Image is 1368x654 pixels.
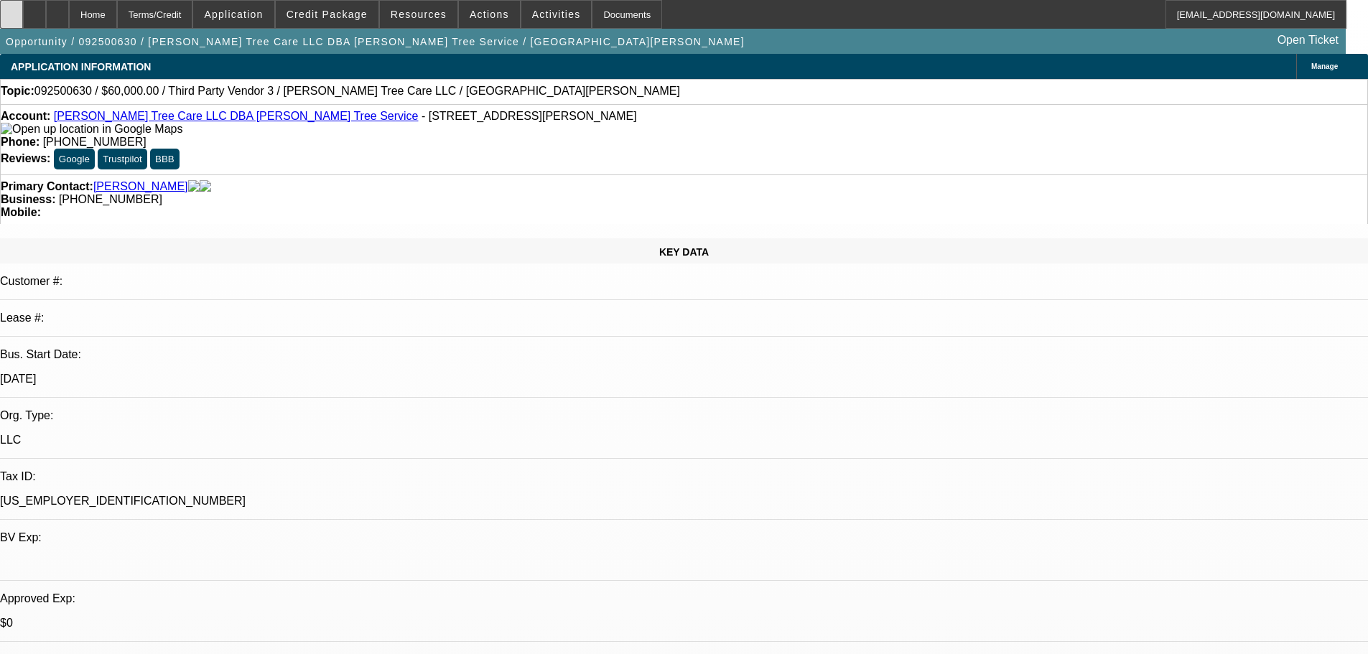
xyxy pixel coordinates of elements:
strong: Business: [1,193,55,205]
a: [PERSON_NAME] Tree Care LLC DBA [PERSON_NAME] Tree Service [54,110,419,122]
a: [PERSON_NAME] [93,180,188,193]
span: KEY DATA [659,246,709,258]
strong: Primary Contact: [1,180,93,193]
button: Application [193,1,274,28]
span: Resources [391,9,447,20]
button: BBB [150,149,180,169]
span: Activities [532,9,581,20]
span: 092500630 / $60,000.00 / Third Party Vendor 3 / [PERSON_NAME] Tree Care LLC / [GEOGRAPHIC_DATA][P... [34,85,680,98]
strong: Topic: [1,85,34,98]
span: Actions [470,9,509,20]
span: Application [204,9,263,20]
img: linkedin-icon.png [200,180,211,193]
button: Trustpilot [98,149,146,169]
span: Opportunity / 092500630 / [PERSON_NAME] Tree Care LLC DBA [PERSON_NAME] Tree Service / [GEOGRAPHI... [6,36,745,47]
span: [PHONE_NUMBER] [59,193,162,205]
button: Google [54,149,95,169]
strong: Mobile: [1,206,41,218]
a: Open Ticket [1272,28,1344,52]
span: Manage [1311,62,1338,70]
a: View Google Maps [1,123,182,135]
span: - [STREET_ADDRESS][PERSON_NAME] [422,110,637,122]
img: Open up location in Google Maps [1,123,182,136]
strong: Phone: [1,136,39,148]
strong: Account: [1,110,50,122]
button: Activities [521,1,592,28]
span: APPLICATION INFORMATION [11,61,151,73]
button: Resources [380,1,457,28]
button: Actions [459,1,520,28]
strong: Reviews: [1,152,50,164]
button: Credit Package [276,1,378,28]
span: [PHONE_NUMBER] [43,136,146,148]
img: facebook-icon.png [188,180,200,193]
span: Credit Package [287,9,368,20]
